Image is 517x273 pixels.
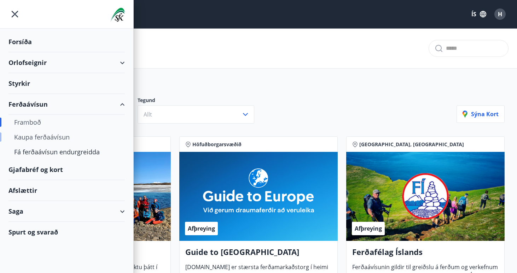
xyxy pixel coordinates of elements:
div: Forsíða [8,31,125,52]
span: Allt [144,111,152,118]
div: Gjafabréf og kort [8,159,125,180]
p: Tegund [138,97,263,105]
button: menu [8,8,21,20]
span: Afþreying [355,225,382,232]
div: Spurt og svarað [8,222,125,242]
div: Afslættir [8,180,125,201]
button: ÍS [467,8,490,20]
span: [GEOGRAPHIC_DATA], [GEOGRAPHIC_DATA] [359,141,464,148]
h4: Ferðafélag Íslands [352,247,499,263]
h4: Guide to [GEOGRAPHIC_DATA] [185,247,332,263]
span: Afþreying [188,225,215,232]
div: Styrkir [8,73,125,94]
img: union_logo [110,8,125,22]
span: Höfuðborgarsvæðið [192,141,242,148]
button: Sýna kort [457,105,505,123]
div: Fá ferðaávísun endurgreidda [14,144,119,159]
div: Framboð [14,115,119,130]
div: Ferðaávísun [8,94,125,115]
button: Allt [138,105,254,124]
p: Sýna kort [463,110,499,118]
div: Saga [8,201,125,222]
button: H [492,6,509,23]
span: H [498,10,502,18]
div: Orlofseignir [8,52,125,73]
div: Kaupa ferðaávísun [14,130,119,144]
